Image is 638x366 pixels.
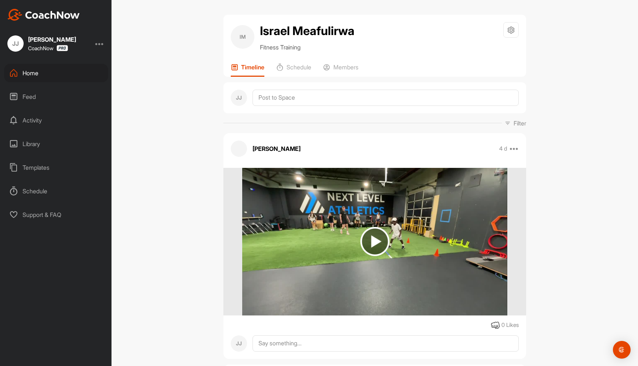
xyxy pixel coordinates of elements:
[253,144,301,153] p: [PERSON_NAME]
[501,321,519,329] div: 0 Likes
[241,63,264,71] p: Timeline
[333,63,359,71] p: Members
[231,90,247,106] div: JJ
[613,341,631,359] div: Open Intercom Messenger
[260,43,354,52] p: Fitness Training
[28,45,68,51] div: CoachNow
[499,145,507,152] p: 4 d
[4,206,108,224] div: Support & FAQ
[231,25,254,49] div: IM
[7,35,24,52] div: JJ
[28,37,76,42] div: [PERSON_NAME]
[4,135,108,153] div: Library
[260,22,354,40] h2: Israel Meafulirwa
[231,335,247,352] div: JJ
[4,87,108,106] div: Feed
[514,119,526,128] p: Filter
[7,9,80,21] img: CoachNow
[56,45,68,51] img: CoachNow Pro
[4,182,108,200] div: Schedule
[242,168,507,315] img: media
[4,158,108,177] div: Templates
[4,64,108,82] div: Home
[287,63,311,71] p: Schedule
[360,227,390,256] img: play
[4,111,108,130] div: Activity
